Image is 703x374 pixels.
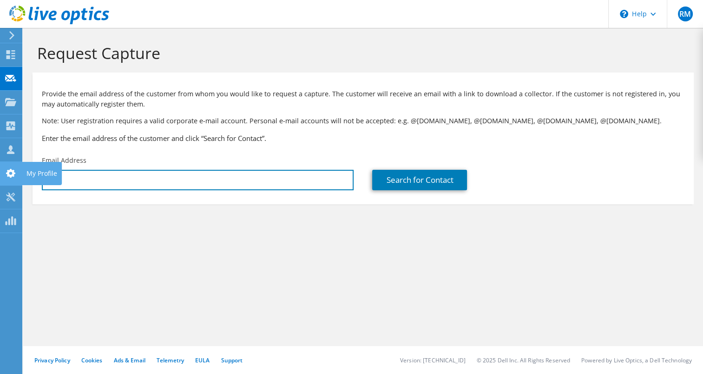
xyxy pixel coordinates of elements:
svg: \n [620,10,628,18]
label: Email Address [42,156,86,165]
span: RM [678,7,693,21]
h1: Request Capture [37,43,684,63]
li: © 2025 Dell Inc. All Rights Reserved [477,356,570,364]
a: Ads & Email [114,356,145,364]
a: Cookies [81,356,103,364]
a: Support [221,356,243,364]
a: EULA [195,356,210,364]
a: Privacy Policy [34,356,70,364]
p: Note: User registration requires a valid corporate e-mail account. Personal e-mail accounts will ... [42,116,684,126]
a: Search for Contact [372,170,467,190]
li: Powered by Live Optics, a Dell Technology [581,356,692,364]
h3: Enter the email address of the customer and click “Search for Contact”. [42,133,684,143]
a: Telemetry [157,356,184,364]
li: Version: [TECHNICAL_ID] [400,356,466,364]
div: My Profile [22,162,62,185]
p: Provide the email address of the customer from whom you would like to request a capture. The cust... [42,89,684,109]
